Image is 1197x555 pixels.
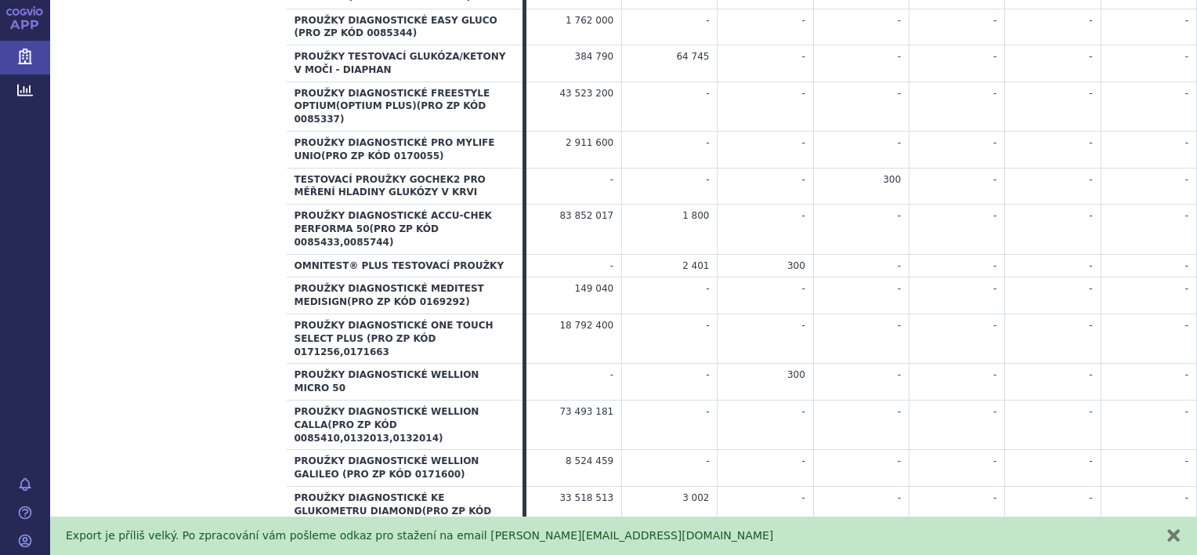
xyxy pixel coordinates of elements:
span: - [801,283,805,294]
span: - [1185,88,1188,99]
span: - [993,51,996,62]
button: zavřít [1166,528,1181,543]
span: - [1089,51,1092,62]
span: - [610,260,613,271]
span: - [993,260,996,271]
span: - [1089,260,1092,271]
span: PROUŽKY DIAGNOSTICKÉ WELLION CALLA(PRO ZP KÓD 0085410,0132013,0132014) [295,406,479,444]
span: - [1185,455,1188,466]
span: - [1185,320,1188,331]
span: - [1089,15,1092,26]
span: 300 [883,174,901,185]
span: - [801,492,805,503]
span: PROUŽKY DIAGNOSTICKÉ WELLION MICRO 50 [295,369,479,394]
span: - [898,455,901,466]
span: - [993,455,996,466]
span: 73 493 181 [559,406,613,417]
span: - [993,406,996,417]
span: - [706,455,709,466]
span: - [1089,174,1092,185]
span: - [706,283,709,294]
span: - [1089,320,1092,331]
span: - [1185,283,1188,294]
span: - [1089,137,1092,148]
span: - [1185,51,1188,62]
span: - [1185,406,1188,417]
span: - [706,406,709,417]
span: - [706,174,709,185]
span: - [993,210,996,221]
span: - [993,283,996,294]
span: 1 762 000 [566,15,613,26]
span: - [801,455,805,466]
span: 384 790 [575,51,614,62]
span: - [898,369,901,380]
span: - [993,88,996,99]
span: OMNITEST® PLUS TESTOVACÍ PROUŽKY [295,260,504,271]
span: - [1185,15,1188,26]
span: PROUŽKY DIAGNOSTICKÉ ACCU-CHEK PERFORMA 50(PRO ZP KÓD 0085433,0085744) [295,210,492,248]
span: - [706,320,709,331]
span: - [801,51,805,62]
span: PROUŽKY DIAGNOSTICKÉ FREESTYLE OPTIUM(OPTIUM PLUS)(PRO ZP KÓD 0085337) [295,88,490,125]
span: - [898,492,901,503]
span: 300 [787,369,805,380]
div: Export je příliš velký. Po zpracování vám pošleme odkaz pro stažení na email [PERSON_NAME][EMAIL_... [66,528,1150,544]
span: PROUŽKY TESTOVACÍ GLUKÓZA/KETONY V MOČI - DIAPHAN [295,51,506,75]
span: 18 792 400 [559,320,613,331]
span: - [1089,210,1092,221]
span: - [898,51,901,62]
span: PROUŽKY DIAGNOSTICKÉ KE GLUKOMETRU DIAMOND(PRO ZP KÓD 0082713-715) [295,492,492,530]
span: - [706,15,709,26]
span: - [993,174,996,185]
span: - [898,210,901,221]
span: - [1089,283,1092,294]
span: - [1089,406,1092,417]
span: 64 745 [676,51,709,62]
span: - [993,15,996,26]
span: - [898,15,901,26]
span: - [1185,260,1188,271]
span: - [993,320,996,331]
span: PROUŽKY DIAGNOSTICKÉ MEDITEST MEDISIGN(PRO ZP KÓD 0169292) [295,283,484,307]
span: PROUŽKY DIAGNOSTICKÉ PRO MYLIFE UNIO(PRO ZP KÓD 0170055) [295,137,495,161]
span: 43 523 200 [559,88,613,99]
span: - [898,260,901,271]
span: TESTOVACÍ PROUŽKY GOCHEK2 PRO MĚŘENÍ HLADINY GLUKÓZY V KRVI [295,174,486,198]
span: 300 [787,260,805,271]
span: - [1185,492,1188,503]
span: - [610,369,613,380]
span: 1 800 [682,210,709,221]
span: - [993,492,996,503]
span: 2 911 600 [566,137,613,148]
span: - [801,406,805,417]
span: - [1185,137,1188,148]
span: - [801,137,805,148]
span: 8 524 459 [566,455,613,466]
span: 33 518 513 [559,492,613,503]
span: - [993,137,996,148]
span: 83 852 017 [559,210,613,221]
span: - [706,137,709,148]
span: - [898,320,901,331]
span: - [801,15,805,26]
span: - [801,210,805,221]
span: 149 040 [575,283,614,294]
span: - [1185,210,1188,221]
span: - [898,88,901,99]
span: - [898,137,901,148]
span: - [1185,369,1188,380]
span: - [898,283,901,294]
span: - [801,174,805,185]
span: - [1089,369,1092,380]
span: - [898,406,901,417]
span: - [1089,88,1092,99]
span: - [801,88,805,99]
span: - [610,174,613,185]
span: - [706,369,709,380]
span: 2 401 [682,260,709,271]
span: - [1185,174,1188,185]
span: - [993,369,996,380]
span: - [706,88,709,99]
span: - [801,320,805,331]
